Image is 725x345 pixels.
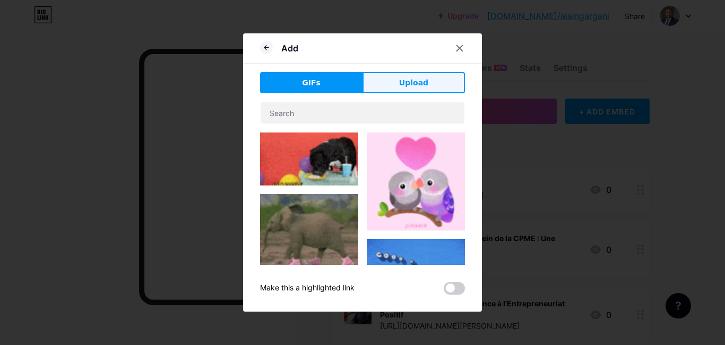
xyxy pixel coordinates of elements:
button: GIFs [260,72,362,93]
span: Upload [399,77,428,89]
img: Gihpy [260,194,358,272]
span: GIFs [302,77,321,89]
img: Gihpy [367,239,465,337]
button: Upload [362,72,465,93]
div: Add [281,42,298,55]
img: Gihpy [367,132,465,231]
input: Search [261,102,464,123]
div: Make this a highlighted link [260,282,355,295]
img: Gihpy [260,132,358,185]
